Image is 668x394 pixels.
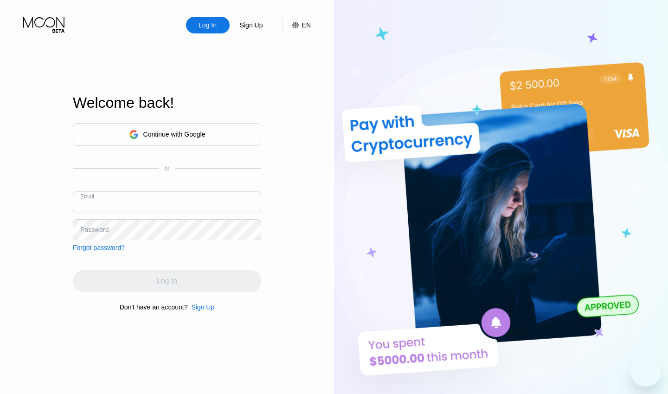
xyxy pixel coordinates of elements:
div: Email [80,193,94,200]
iframe: Button to launch messaging window [631,357,661,387]
div: Sign Up [187,303,214,311]
div: Welcome back! [73,94,261,112]
div: Continue with Google [143,131,206,138]
div: Continue with Google [73,123,261,146]
div: Log In [198,20,218,30]
div: EN [302,21,311,29]
div: Don't have an account? [120,303,188,311]
div: Forgot password? [73,244,125,251]
div: Sign Up [191,303,214,311]
div: Sign Up [230,17,273,33]
div: Log In [186,17,230,33]
div: Sign Up [239,20,264,30]
div: or [165,165,170,172]
div: Password [80,226,109,233]
div: EN [283,17,311,33]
